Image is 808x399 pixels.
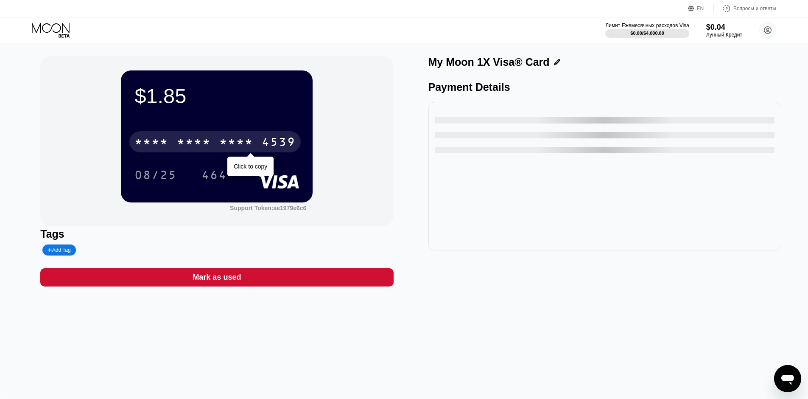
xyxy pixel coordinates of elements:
div: $0.04 [706,23,742,32]
div: $0.00 / $4,000.00 [630,31,664,36]
div: Click to copy [234,163,267,170]
iframe: Кнопка, открывающая окно обмена сообщениями; идёт разговор [774,365,801,392]
div: Лимит Ежемесячных расходов Visa [605,22,689,28]
div: Mark as used [40,268,393,287]
div: 08/25 [134,169,177,183]
div: Payment Details [428,81,781,93]
div: Support Token: ae1979e6c6 [230,205,306,211]
div: 4539 [262,136,296,150]
div: EN [697,6,704,11]
div: EN [688,4,714,13]
div: 464 [201,169,227,183]
div: Add Tag [42,244,75,256]
div: $1.85 [134,84,299,108]
div: $0.04Лунный Кредит [706,23,742,38]
div: My Moon 1X Visa® Card [428,56,550,68]
div: Add Tag [48,247,70,253]
div: Support Token:ae1979e6c6 [230,205,306,211]
div: Лимит Ежемесячных расходов Visa$0.00/$4,000.00 [605,22,689,38]
div: 464 [195,164,233,185]
div: Вопросы и ответы [714,4,776,13]
div: Вопросы и ответы [733,6,776,11]
div: Mark as used [193,273,241,282]
div: Tags [40,228,393,240]
div: Лунный Кредит [706,32,742,38]
div: 08/25 [128,164,183,185]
